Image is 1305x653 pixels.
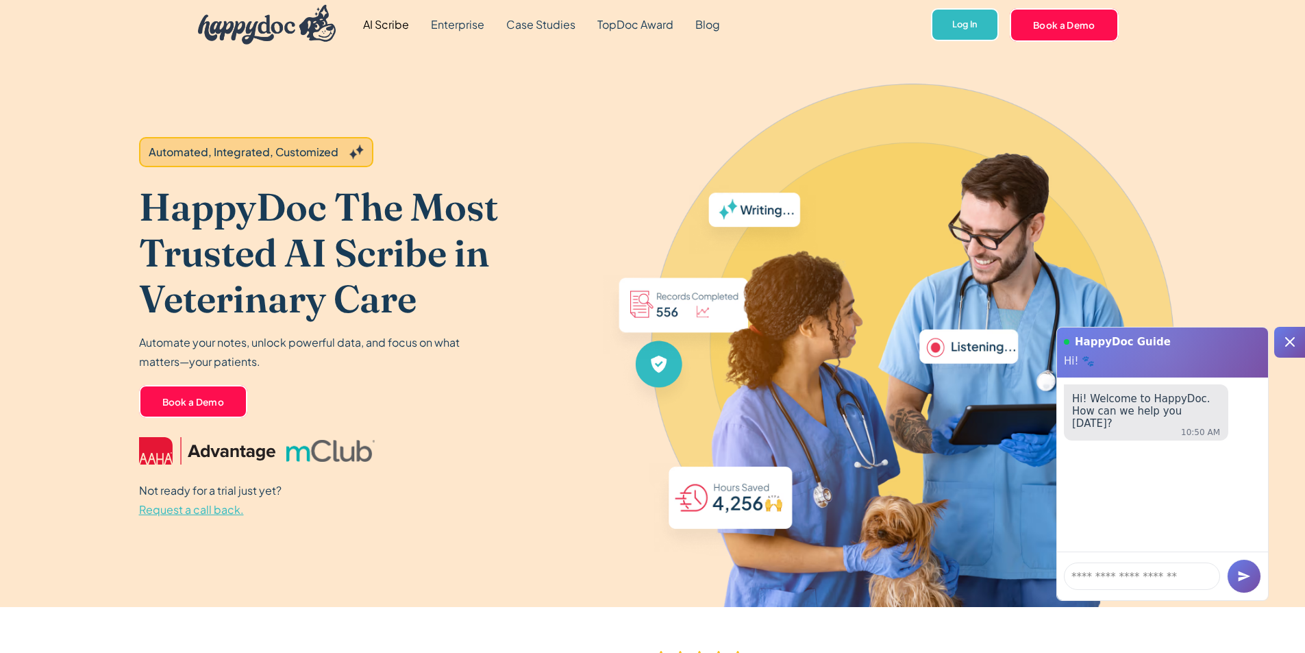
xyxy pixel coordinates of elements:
[139,437,276,465] img: AAHA Advantage logo
[139,333,468,371] p: Automate your notes, unlock powerful data, and focus on what matters—your patients.
[139,502,244,517] span: Request a call back.
[149,144,338,160] div: Automated, Integrated, Customized
[139,385,248,418] a: Book a Demo
[286,440,374,462] img: mclub logo
[198,5,336,45] img: HappyDoc Logo: A happy dog with his ear up, listening.
[139,184,601,322] h1: HappyDoc The Most Trusted AI Scribe in Veterinary Care
[349,145,364,160] img: Grey sparkles.
[1010,8,1119,41] a: Book a Demo
[931,8,999,42] a: Log In
[187,1,336,48] a: home
[139,481,282,519] p: Not ready for a trial just yet?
